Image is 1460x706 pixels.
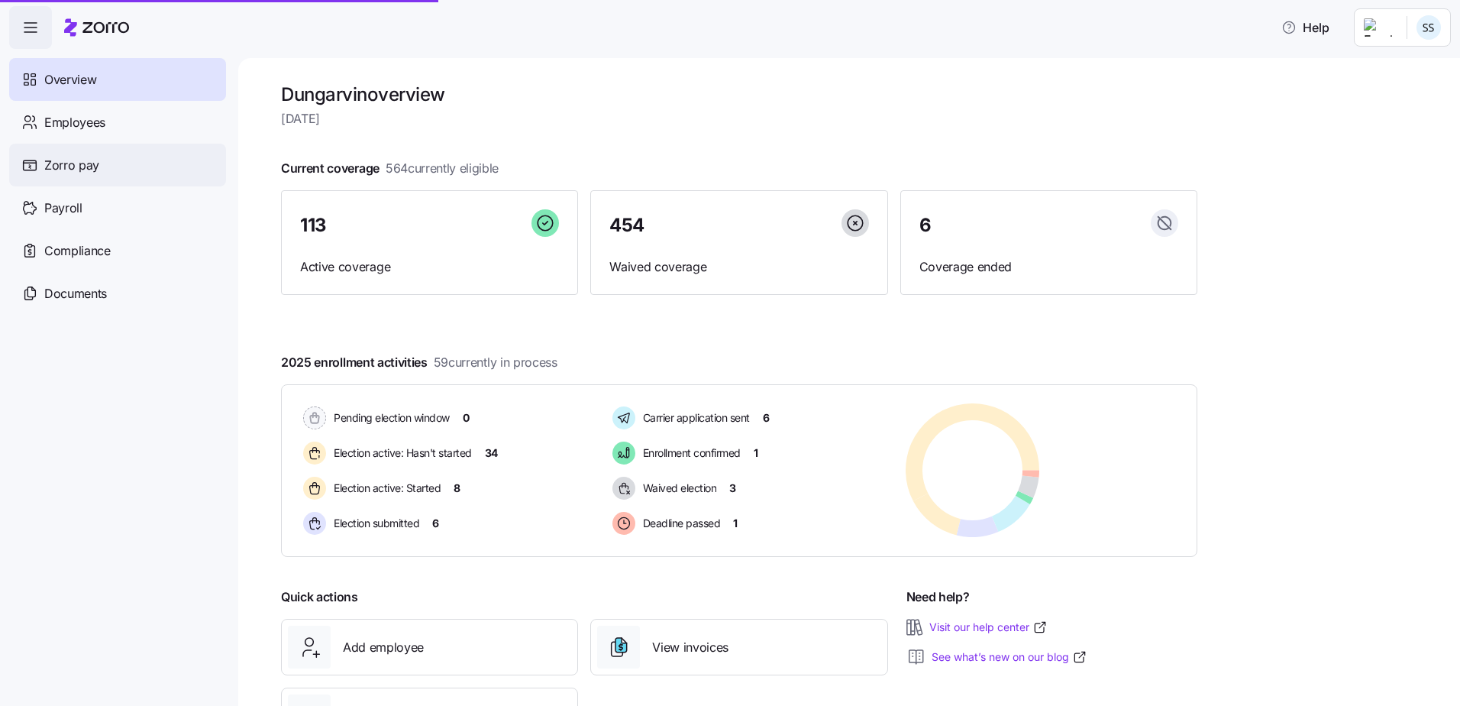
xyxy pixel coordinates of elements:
[44,199,82,218] span: Payroll
[281,109,1197,128] span: [DATE]
[919,257,1178,277] span: Coverage ended
[300,257,559,277] span: Active coverage
[652,638,728,657] span: View invoices
[729,481,736,496] span: 3
[1364,18,1394,37] img: Employer logo
[733,516,738,531] span: 1
[1281,18,1329,37] span: Help
[609,216,644,235] span: 454
[754,445,758,461] span: 1
[919,216,932,235] span: 6
[44,156,99,175] span: Zorro pay
[485,445,498,461] span: 34
[638,410,750,426] span: Carrier application sent
[9,229,226,272] a: Compliance
[1269,12,1342,43] button: Help
[329,516,419,531] span: Election submitted
[638,481,717,496] span: Waived election
[432,516,439,531] span: 6
[44,284,107,303] span: Documents
[329,410,450,426] span: Pending election window
[281,159,499,178] span: Current coverage
[386,159,499,178] span: 564 currently eligible
[1416,15,1441,40] img: b3a65cbeab486ed89755b86cd886e362
[300,216,327,235] span: 113
[44,241,111,261] span: Compliance
[281,83,1197,106] h1: Dungarvin overview
[763,410,770,426] span: 6
[906,588,970,607] span: Need help?
[9,144,226,186] a: Zorro pay
[9,186,226,229] a: Payroll
[281,353,557,372] span: 2025 enrollment activities
[281,588,358,607] span: Quick actions
[454,481,460,496] span: 8
[9,101,226,144] a: Employees
[609,257,868,277] span: Waived coverage
[329,481,441,496] span: Election active: Started
[329,445,472,461] span: Election active: Hasn't started
[343,638,424,657] span: Add employee
[638,445,741,461] span: Enrollment confirmed
[638,516,721,531] span: Deadline passed
[932,649,1087,665] a: See what’s new on our blog
[44,70,96,89] span: Overview
[929,620,1048,635] a: Visit our help center
[44,113,105,132] span: Employees
[463,410,470,426] span: 0
[434,353,557,372] span: 59 currently in process
[9,272,226,315] a: Documents
[9,58,226,101] a: Overview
